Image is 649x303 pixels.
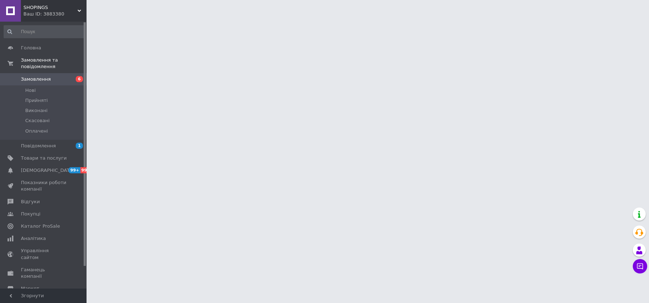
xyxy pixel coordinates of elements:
[21,155,67,161] span: Товари та послуги
[21,211,40,217] span: Покупці
[25,128,48,134] span: Оплачені
[21,267,67,280] span: Гаманець компанії
[76,76,83,82] span: 6
[21,248,67,260] span: Управління сайтом
[21,76,51,83] span: Замовлення
[25,87,36,94] span: Нові
[23,11,87,17] div: Ваш ID: 3883380
[21,199,40,205] span: Відгуки
[21,285,39,292] span: Маркет
[21,223,60,230] span: Каталог ProSale
[633,259,647,273] button: Чат з покупцем
[80,167,92,173] span: 99+
[25,97,48,104] span: Прийняті
[21,57,87,70] span: Замовлення та повідомлення
[25,117,50,124] span: Скасовані
[4,25,85,38] input: Пошук
[23,4,78,11] span: SHOPINGS
[69,167,80,173] span: 99+
[21,167,74,174] span: [DEMOGRAPHIC_DATA]
[21,45,41,51] span: Головна
[76,143,83,149] span: 1
[21,143,56,149] span: Повідомлення
[25,107,48,114] span: Виконані
[21,235,46,242] span: Аналітика
[21,179,67,192] span: Показники роботи компанії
